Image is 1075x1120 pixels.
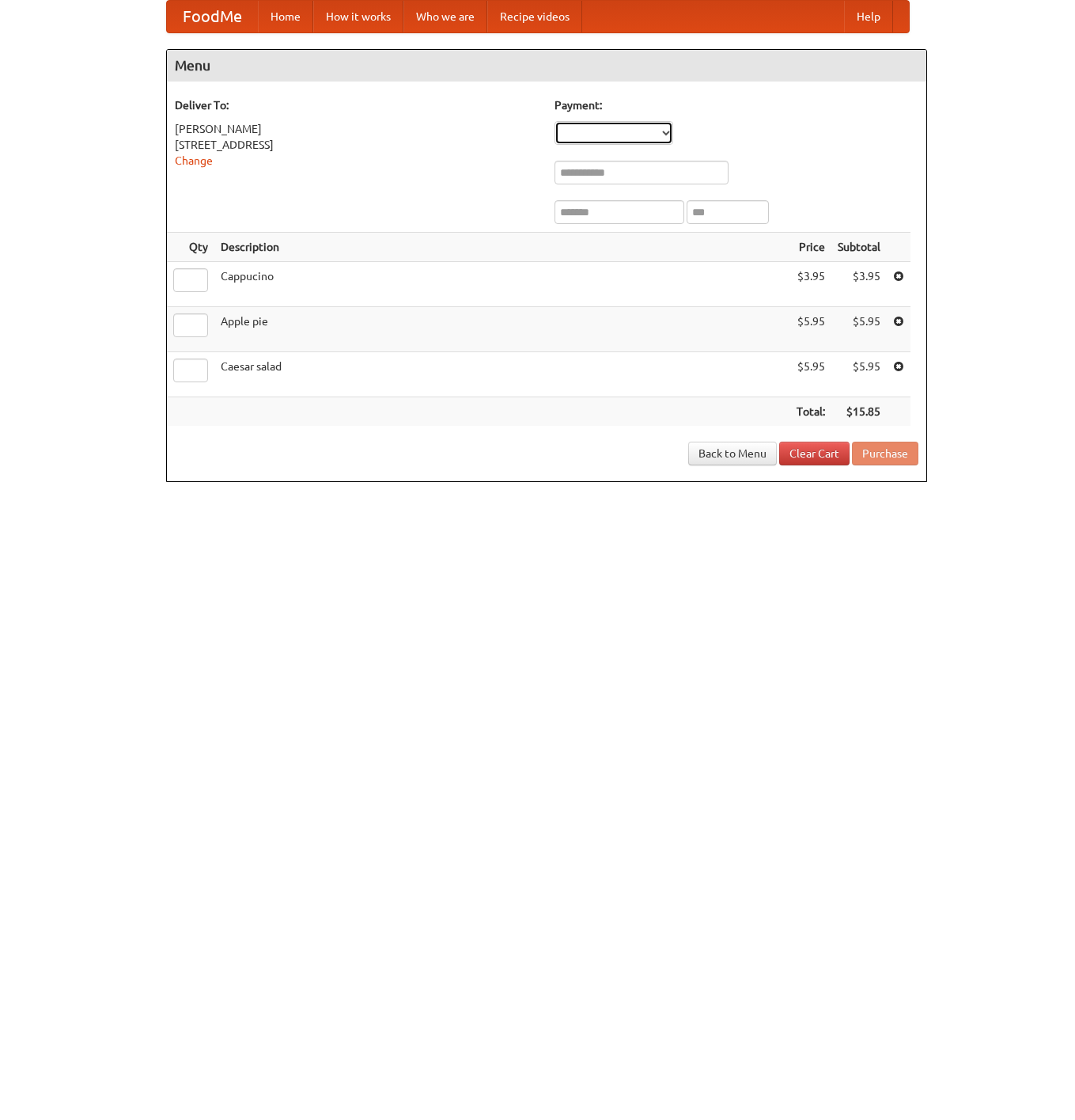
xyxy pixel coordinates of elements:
th: Total: [790,397,831,427]
td: $5.95 [790,352,831,397]
a: FoodMe [167,1,258,32]
h5: Payment: [555,97,918,113]
th: Qty [167,233,214,262]
a: Recipe videos [487,1,582,32]
a: Home [258,1,313,32]
a: Back to Menu [688,442,777,465]
a: Who we are [403,1,487,32]
h4: Menu [167,50,926,82]
td: $3.95 [831,262,887,307]
a: How it works [313,1,403,32]
th: Price [790,233,831,262]
th: $15.85 [831,397,887,427]
button: Purchase [852,442,918,465]
div: [STREET_ADDRESS] [175,137,539,153]
td: Caesar salad [214,352,790,397]
a: Change [175,154,213,167]
td: $5.95 [831,307,887,352]
td: Cappucino [214,262,790,307]
a: Clear Cart [779,442,850,465]
td: $3.95 [790,262,831,307]
a: Help [844,1,893,32]
td: Apple pie [214,307,790,352]
th: Description [214,233,790,262]
h5: Deliver To: [175,97,539,113]
td: $5.95 [831,352,887,397]
td: $5.95 [790,307,831,352]
div: [PERSON_NAME] [175,121,539,137]
th: Subtotal [831,233,887,262]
